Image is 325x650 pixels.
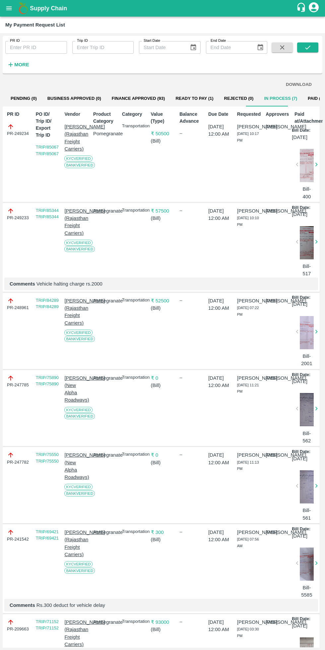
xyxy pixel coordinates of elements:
[208,529,232,544] p: [DATE] 12:00 AM
[64,156,92,162] span: KYC Verified
[254,41,267,54] button: Choose date
[17,2,30,15] img: logo
[300,185,314,200] p: Bill-400
[292,378,307,385] p: [DATE]
[300,430,314,445] p: Bill-562
[292,134,307,141] p: [DATE]
[151,626,174,633] p: ( Bill )
[292,526,310,532] p: Bill Date:
[179,618,203,625] div: --
[106,91,170,106] button: Finance Approved (93)
[7,529,31,543] div: PR-241542
[208,297,232,312] p: [DATE] 12:00 AM
[93,207,117,215] p: Pomegranate
[10,280,313,288] p: Vehicle halting charge rs.2000
[211,38,226,43] label: End Date
[151,137,174,145] p: ( Bill )
[7,451,31,465] div: PR-247782
[5,59,31,70] button: More
[1,1,17,16] button: open drawer
[64,330,92,336] span: KYC Verified
[237,627,259,638] span: [DATE] 03:30 PM
[7,618,31,632] div: PR-209663
[64,374,88,404] p: [PERSON_NAME] (New Alpha Roadways)
[64,207,88,237] p: [PERSON_NAME] (Rajasthan Freight Carriers)
[10,602,313,609] p: Rs.300 deduct for vehicle delay
[64,413,95,419] span: Bank Verified
[151,536,174,543] p: ( Bill )
[151,304,174,312] p: ( Bill )
[237,306,259,316] span: [DATE] 07:22 PM
[151,451,174,459] p: ₹ 0
[36,529,59,541] a: TRIP/69421 TRIP/69421
[266,123,289,130] p: [PERSON_NAME]
[179,529,203,535] div: --
[179,207,203,214] div: --
[64,451,88,481] p: [PERSON_NAME] (New Alpha Roadways)
[64,336,95,342] span: Bank Verified
[72,41,134,54] input: Enter Trip ID
[266,451,289,459] p: [PERSON_NAME]
[208,111,232,118] p: Due Date
[77,38,88,43] label: Trip ID
[151,297,174,304] p: ₹ 52500
[93,529,117,536] p: Pomegranate
[292,205,310,211] p: Bill Date:
[237,529,261,536] p: [PERSON_NAME]
[300,353,314,367] p: Bill-2001
[208,451,232,466] p: [DATE] 12:00 AM
[7,123,31,137] div: PR-249234
[151,382,174,389] p: ( Bill )
[300,263,314,278] p: Bill-517
[7,111,31,118] p: PR ID
[5,41,67,54] input: Enter PR ID
[36,111,59,139] p: PO ID/ Trip ID/ Export Trip ID
[36,298,59,309] a: TRIP/84289 TRIP/84289
[10,38,20,43] label: PR ID
[64,490,95,496] span: Bank Verified
[5,21,65,29] div: My Payment Request List
[266,297,289,304] p: [PERSON_NAME]
[64,162,95,168] span: Bank Verified
[237,123,261,130] p: [PERSON_NAME]
[36,145,59,156] a: TRIP/85067 TRIP/85067
[266,111,289,118] p: Approvers
[219,91,259,106] button: Rejected (0)
[64,561,92,567] span: KYC Verified
[266,529,289,536] p: [PERSON_NAME]
[208,207,232,222] p: [DATE] 12:00 AM
[122,618,146,625] p: Transportation
[122,111,146,118] p: Category
[64,240,92,246] span: KYC Verified
[237,537,259,548] span: [DATE] 07:56 AM
[42,91,106,106] button: Business Approved (0)
[179,130,203,137] div: --
[300,584,314,599] p: Bill-5585
[122,297,146,303] p: Transportation
[179,111,203,125] p: Balance Advance
[292,622,307,629] p: [DATE]
[122,374,146,381] p: Transportation
[292,449,310,455] p: Bill Date:
[30,4,296,13] a: Supply Chain
[151,618,174,626] p: ₹ 93000
[179,374,203,381] div: --
[64,246,95,252] span: Bank Verified
[7,207,31,221] div: PR-249233
[187,41,200,54] button: Choose date
[292,211,307,218] p: [DATE]
[179,451,203,458] div: --
[7,297,31,311] div: PR-248961
[64,568,95,574] span: Bank Verified
[237,451,261,459] p: [PERSON_NAME]
[292,127,310,134] p: Bill Date:
[151,215,174,222] p: ( Bill )
[170,91,219,106] button: Ready To Pay (1)
[151,130,174,137] p: ₹ 50500
[179,297,203,304] div: --
[237,618,261,626] p: [PERSON_NAME]
[10,281,35,287] b: Comments
[151,529,174,536] p: ₹ 300
[64,123,88,153] p: [PERSON_NAME] (Rajasthan Freight Carriers)
[93,130,117,137] p: Pomegranate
